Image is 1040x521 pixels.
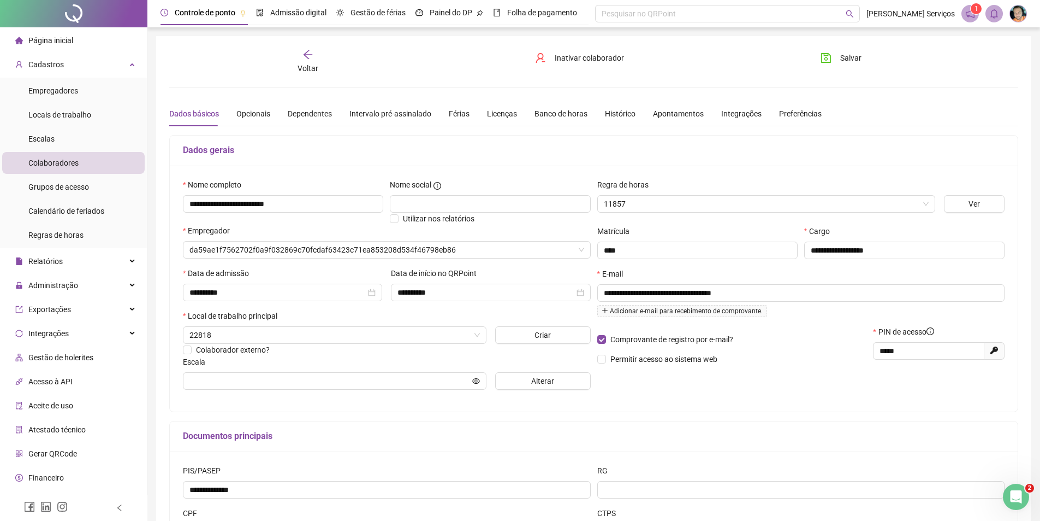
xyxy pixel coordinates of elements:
[28,159,79,167] span: Colaboradores
[28,281,78,290] span: Administração
[57,501,68,512] span: instagram
[15,330,23,337] span: sync
[605,108,635,120] div: Histórico
[15,450,23,458] span: qrcode
[15,306,23,313] span: export
[1010,5,1026,22] img: 16970
[597,507,623,519] label: CTPS
[240,10,246,16] span: pushpin
[161,9,168,16] span: clock-circle
[40,501,51,512] span: linkedin
[597,179,656,191] label: Regra de horas
[391,267,484,279] label: Data de início no QRPoint
[169,108,219,120] div: Dados básicos
[477,10,483,16] span: pushpin
[183,465,228,477] label: PIS/PASEP
[495,372,591,390] button: Alterar
[336,9,344,16] span: sun
[28,449,77,458] span: Gerar QRCode
[1025,484,1034,493] span: 2
[1003,484,1029,510] iframe: Intercom live chat
[28,134,55,143] span: Escalas
[28,86,78,95] span: Empregadores
[349,108,431,120] div: Intervalo pré-assinalado
[189,242,584,258] span: da59ae1f7562702f0a9f032869c70fcdaf63423c71ea853208d534f46798eb86
[989,9,999,19] span: bell
[926,327,934,335] span: info-circle
[15,257,23,265] span: file
[653,108,704,120] div: Apontamentos
[15,354,23,361] span: apartment
[534,329,551,341] span: Criar
[28,257,63,266] span: Relatórios
[183,225,237,237] label: Empregador
[15,37,23,44] span: home
[433,182,441,190] span: info-circle
[183,430,1005,443] h5: Documentos principais
[183,356,212,368] label: Escala
[535,52,546,63] span: user-delete
[610,335,733,344] span: Comprovante de registro por e-mail?
[495,326,591,344] button: Criar
[15,378,23,385] span: api
[256,9,264,16] span: file-done
[28,110,91,119] span: Locais de trabalho
[493,9,501,16] span: book
[183,267,256,279] label: Data de admissão
[449,108,470,120] div: Férias
[597,225,637,237] label: Matrícula
[965,9,975,19] span: notification
[597,268,630,280] label: E-mail
[971,3,982,14] sup: 1
[487,108,517,120] div: Licenças
[602,307,608,314] span: plus
[555,52,624,64] span: Inativar colaborador
[15,61,23,68] span: user-add
[15,474,23,482] span: dollar
[812,49,870,67] button: Salvar
[302,49,313,60] span: arrow-left
[28,377,73,386] span: Acesso à API
[821,52,831,63] span: save
[531,375,554,387] span: Alterar
[390,179,431,191] span: Nome social
[15,402,23,409] span: audit
[28,36,73,45] span: Página inicial
[189,327,480,343] span: 22818
[350,8,406,17] span: Gestão de férias
[183,144,1005,157] h5: Dados gerais
[597,465,615,477] label: RG
[270,8,326,17] span: Admissão digital
[28,329,69,338] span: Integrações
[183,310,284,322] label: Local de trabalho principal
[507,8,577,17] span: Folha de pagamento
[28,401,73,410] span: Aceite de uso
[534,108,587,120] div: Banco de horas
[28,231,84,239] span: Regras de horas
[804,225,837,237] label: Cargo
[974,5,978,13] span: 1
[610,355,717,364] span: Permitir acesso ao sistema web
[28,425,86,434] span: Atestado técnico
[288,108,332,120] div: Dependentes
[183,507,204,519] label: CPF
[878,326,934,338] span: PIN de acesso
[597,305,767,317] span: Adicionar e-mail para recebimento de comprovante.
[28,473,64,482] span: Financeiro
[840,52,861,64] span: Salvar
[472,377,480,385] span: eye
[430,8,472,17] span: Painel do DP
[28,183,89,191] span: Grupos de acesso
[28,60,64,69] span: Cadastros
[866,8,955,20] span: [PERSON_NAME] Serviços
[15,282,23,289] span: lock
[28,305,71,314] span: Exportações
[415,9,423,16] span: dashboard
[298,64,318,73] span: Voltar
[175,8,235,17] span: Controle de ponto
[779,108,822,120] div: Preferências
[196,346,270,354] span: Colaborador externo?
[944,195,1005,213] button: Ver
[721,108,762,120] div: Integrações
[236,108,270,120] div: Opcionais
